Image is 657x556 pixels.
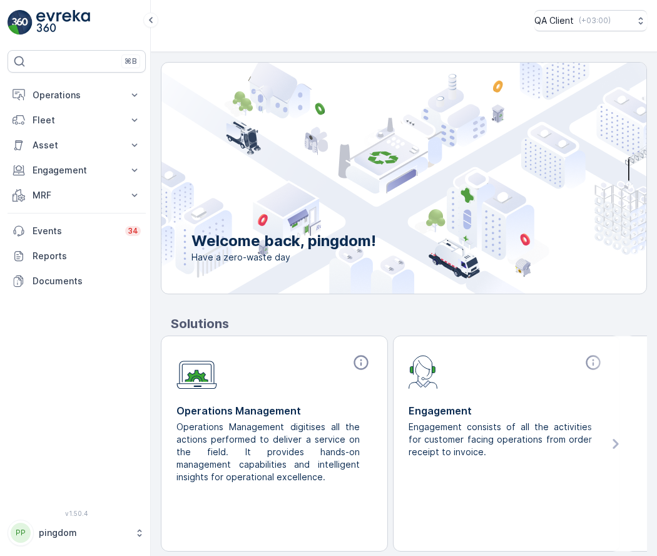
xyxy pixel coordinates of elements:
a: Reports [8,244,146,269]
p: Operations [33,89,121,101]
p: Documents [33,275,141,287]
button: PPpingdom [8,520,146,546]
button: Fleet [8,108,146,133]
p: Reports [33,250,141,262]
img: module-icon [176,354,217,389]
button: Engagement [8,158,146,183]
p: Engagement consists of all the activities for customer facing operations from order receipt to in... [409,421,594,458]
p: Operations Management digitises all the actions performed to deliver a service on the field. It p... [176,421,362,483]
button: QA Client(+03:00) [534,10,647,31]
p: Solutions [171,314,647,333]
a: Events34 [8,219,146,244]
div: PP [11,523,31,543]
p: 34 [128,226,138,236]
p: Operations Management [176,403,372,418]
p: Events [33,225,118,237]
img: city illustration [105,63,646,294]
button: Asset [8,133,146,158]
img: module-icon [409,354,438,389]
p: Asset [33,139,121,152]
p: Fleet [33,114,121,126]
p: QA Client [534,14,574,27]
span: v 1.50.4 [8,510,146,517]
p: Engagement [33,164,121,177]
img: logo [8,10,33,35]
p: Engagement [409,403,604,418]
p: Welcome back, pingdom! [191,231,376,251]
p: MRF [33,189,121,202]
button: MRF [8,183,146,208]
img: logo_light-DOdMpM7g.png [36,10,90,35]
button: Operations [8,83,146,108]
p: ( +03:00 ) [579,16,611,26]
p: pingdom [39,527,128,539]
p: ⌘B [125,56,137,66]
a: Documents [8,269,146,294]
span: Have a zero-waste day [191,251,376,264]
